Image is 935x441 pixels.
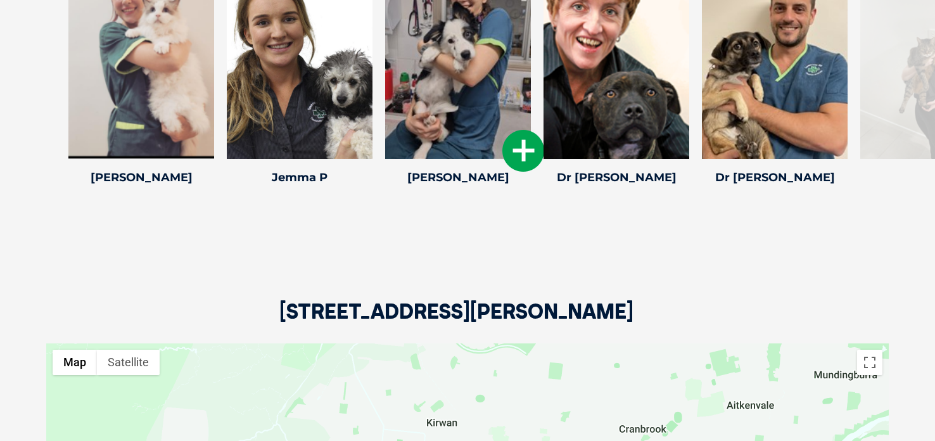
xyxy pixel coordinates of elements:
[857,350,882,375] button: Toggle fullscreen view
[53,350,97,375] button: Show street map
[68,172,214,183] h4: [PERSON_NAME]
[227,172,372,183] h4: Jemma P
[702,172,848,183] h4: Dr [PERSON_NAME]
[385,172,531,183] h4: [PERSON_NAME]
[279,301,633,343] h2: [STREET_ADDRESS][PERSON_NAME]
[544,172,689,183] h4: Dr [PERSON_NAME]
[97,350,160,375] button: Show satellite imagery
